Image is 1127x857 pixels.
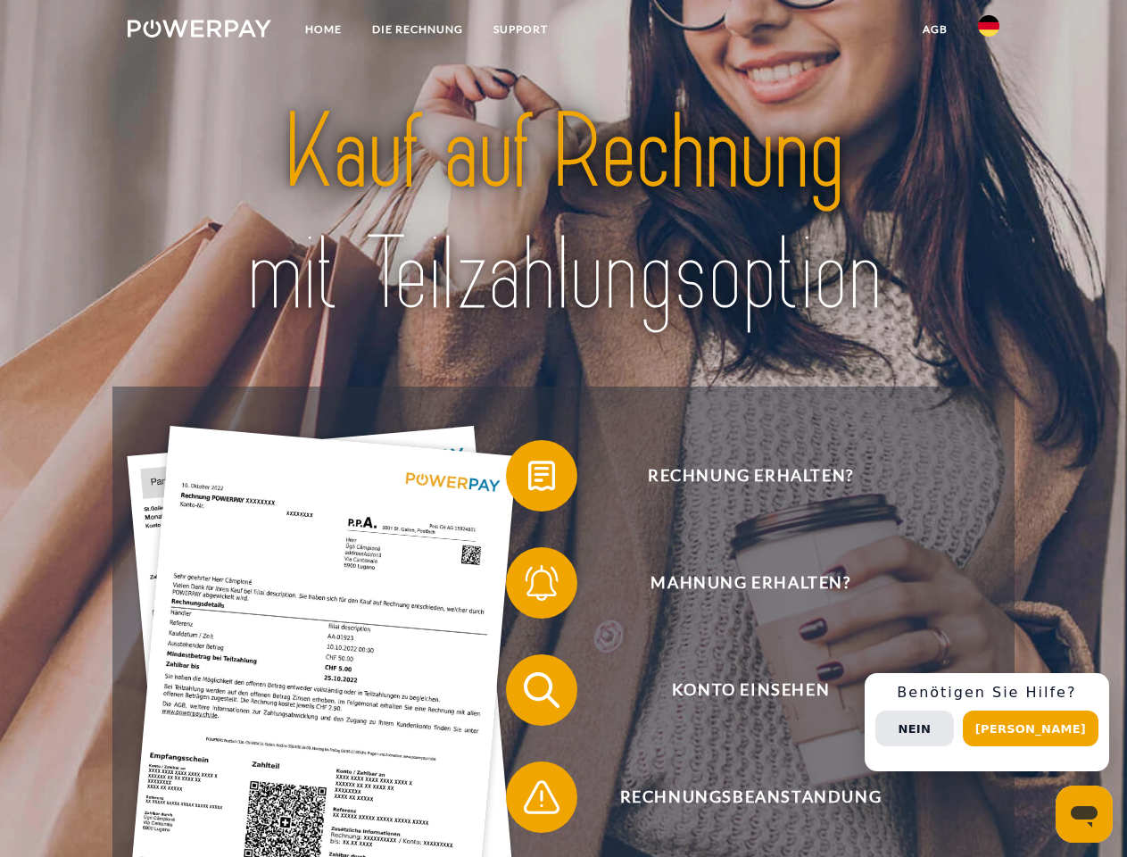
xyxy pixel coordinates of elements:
img: qb_search.svg [519,668,564,712]
button: [PERSON_NAME] [963,711,1098,746]
span: Rechnungsbeanstandung [532,761,969,833]
iframe: Schaltfläche zum Öffnen des Messaging-Fensters [1056,786,1113,843]
img: logo-powerpay-white.svg [128,20,271,37]
button: Mahnung erhalten? [506,547,970,619]
div: Schnellhilfe [865,673,1109,771]
img: qb_bell.svg [519,561,564,605]
a: agb [907,13,963,46]
button: Rechnungsbeanstandung [506,761,970,833]
a: Home [290,13,357,46]
a: DIE RECHNUNG [357,13,478,46]
span: Mahnung erhalten? [532,547,969,619]
h3: Benötigen Sie Hilfe? [875,684,1098,702]
button: Konto einsehen [506,654,970,726]
button: Nein [875,711,954,746]
img: de [978,15,999,37]
span: Konto einsehen [532,654,969,726]
img: qb_warning.svg [519,775,564,820]
img: title-powerpay_de.svg [170,86,957,342]
button: Rechnung erhalten? [506,440,970,512]
a: SUPPORT [478,13,563,46]
span: Rechnung erhalten? [532,440,969,512]
img: qb_bill.svg [519,453,564,498]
